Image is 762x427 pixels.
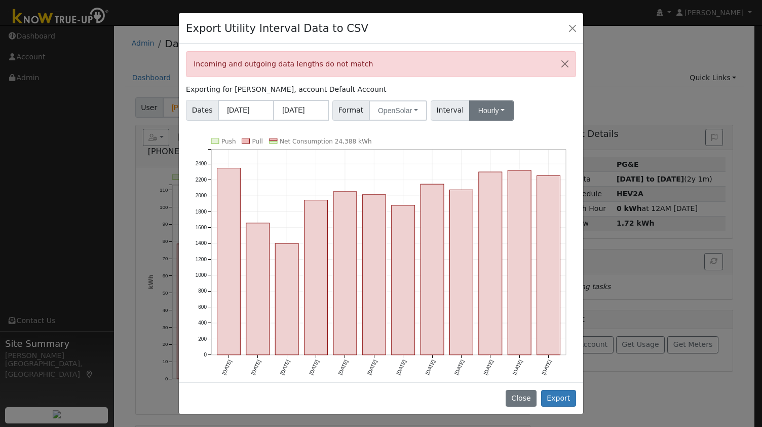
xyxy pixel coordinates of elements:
[425,359,436,375] text: [DATE]
[196,193,207,198] text: 2000
[275,243,298,355] rect: onclick=""
[512,359,523,375] text: [DATE]
[279,359,291,375] text: [DATE]
[198,320,207,326] text: 400
[541,359,552,375] text: [DATE]
[337,359,349,375] text: [DATE]
[332,100,369,121] span: Format
[196,257,207,262] text: 1200
[250,359,262,375] text: [DATE]
[541,390,576,407] button: Export
[565,21,580,35] button: Close
[198,304,207,310] text: 600
[204,352,207,358] text: 0
[186,51,576,77] div: Incoming and outgoing data lengths do not match
[196,161,207,167] text: 2400
[304,200,328,355] rect: onclick=""
[392,205,415,355] rect: onclick=""
[196,272,207,278] text: 1000
[482,359,494,375] text: [DATE]
[333,192,357,355] rect: onclick=""
[196,225,207,230] text: 1600
[554,52,576,77] button: Close
[221,138,236,145] text: Push
[280,138,372,145] text: Net Consumption 24,388 kWh
[196,240,207,246] text: 1400
[431,100,470,121] span: Interval
[252,138,263,145] text: Pull
[508,170,531,355] rect: onclick=""
[366,359,378,375] text: [DATE]
[246,223,270,355] rect: onclick=""
[537,175,560,354] rect: onclick=""
[198,288,207,294] text: 800
[198,336,207,342] text: 200
[221,359,233,375] text: [DATE]
[506,390,537,407] button: Close
[196,209,207,215] text: 1800
[217,168,241,355] rect: onclick=""
[186,100,218,121] span: Dates
[449,190,473,354] rect: onclick=""
[453,359,465,375] text: [DATE]
[479,172,502,355] rect: onclick=""
[395,359,407,375] text: [DATE]
[362,195,386,355] rect: onclick=""
[196,177,207,183] text: 2200
[308,359,320,375] text: [DATE]
[469,100,514,121] button: Hourly
[369,100,427,121] button: OpenSolar
[186,20,368,37] h4: Export Utility Interval Data to CSV
[186,84,386,95] label: Exporting for [PERSON_NAME], account Default Account
[421,184,444,355] rect: onclick=""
